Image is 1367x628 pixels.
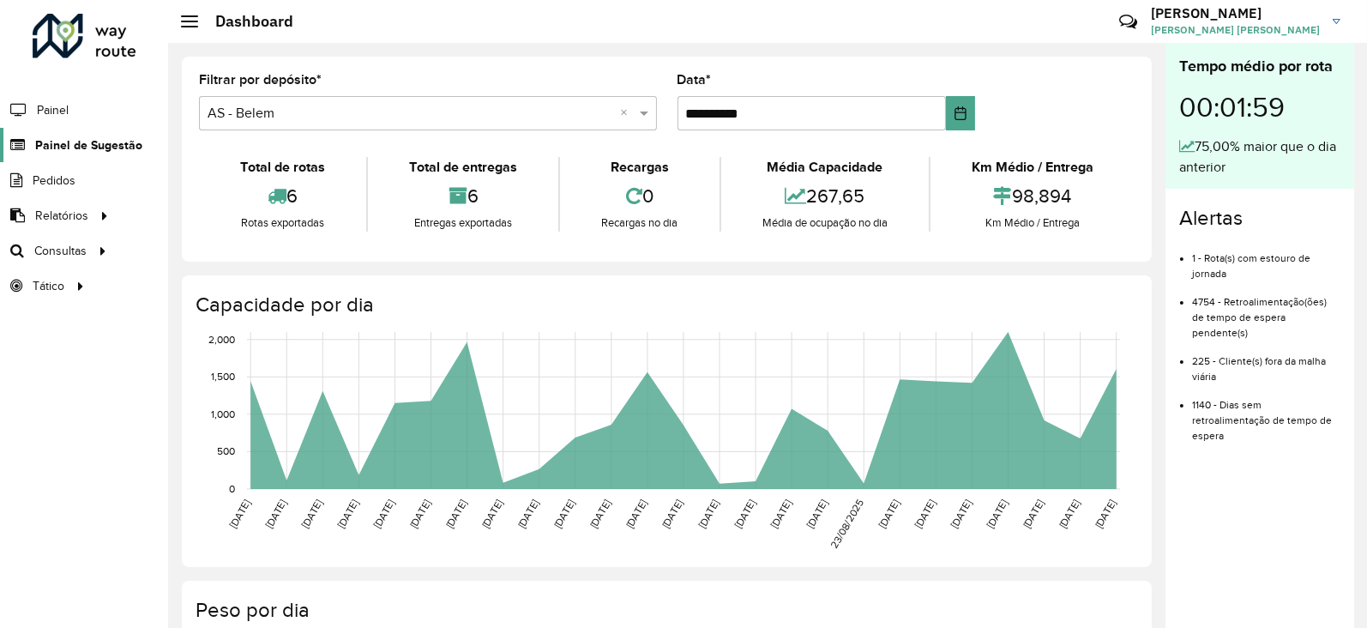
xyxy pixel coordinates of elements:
h4: Capacidade por dia [196,293,1135,317]
li: 4754 - Retroalimentação(ões) de tempo de espera pendente(s) [1192,281,1340,341]
text: [DATE] [1057,498,1081,530]
div: 6 [203,178,362,214]
text: [DATE] [659,498,684,530]
text: [DATE] [948,498,973,530]
text: [DATE] [551,498,576,530]
text: [DATE] [299,498,324,530]
div: 75,00% maior que o dia anterior [1179,136,1340,178]
div: Total de entregas [372,157,554,178]
button: Choose Date [946,96,975,130]
text: [DATE] [804,498,829,530]
text: [DATE] [407,498,432,530]
a: Contato Rápido [1110,3,1147,40]
div: 6 [372,178,554,214]
li: 225 - Cliente(s) fora da malha viária [1192,341,1340,384]
text: [DATE] [443,498,468,530]
text: [DATE] [1021,498,1045,530]
text: [DATE] [732,498,757,530]
div: Km Médio / Entrega [935,214,1130,232]
text: 23/08/2025 [828,498,865,551]
text: 0 [229,483,235,494]
div: Média de ocupação no dia [726,214,924,232]
text: [DATE] [768,498,793,530]
span: Consultas [34,242,87,260]
text: [DATE] [623,498,648,530]
text: [DATE] [587,498,612,530]
div: Entregas exportadas [372,214,554,232]
div: Recargas no dia [564,214,714,232]
text: [DATE] [1093,498,1117,530]
span: Relatórios [35,207,88,225]
div: Tempo médio por rota [1179,55,1340,78]
text: 1,500 [211,371,235,382]
text: [DATE] [876,498,901,530]
li: 1140 - Dias sem retroalimentação de tempo de espera [1192,384,1340,444]
text: [DATE] [479,498,504,530]
span: Painel de Sugestão [35,136,142,154]
text: 2,000 [208,334,235,345]
span: Tático [33,277,64,295]
span: Pedidos [33,172,75,190]
div: Recargas [564,157,714,178]
div: 267,65 [726,178,924,214]
h4: Peso por dia [196,598,1135,623]
span: Clear all [621,103,635,124]
div: Total de rotas [203,157,362,178]
div: 0 [564,178,714,214]
h2: Dashboard [198,12,293,31]
label: Data [677,69,712,90]
h3: [PERSON_NAME] [1151,5,1320,21]
label: Filtrar por depósito [199,69,322,90]
div: Média Capacidade [726,157,924,178]
text: [DATE] [912,498,937,530]
div: 98,894 [935,178,1130,214]
h4: Alertas [1179,206,1340,231]
span: [PERSON_NAME] [PERSON_NAME] [1151,22,1320,38]
text: [DATE] [985,498,1009,530]
text: [DATE] [696,498,721,530]
text: 1,000 [211,408,235,420]
div: 00:01:59 [1179,78,1340,136]
li: 1 - Rota(s) com estouro de jornada [1192,238,1340,281]
text: [DATE] [515,498,540,530]
span: Painel [37,101,69,119]
div: Km Médio / Entrega [935,157,1130,178]
text: [DATE] [335,498,360,530]
text: [DATE] [263,498,288,530]
text: 500 [217,446,235,457]
div: Rotas exportadas [203,214,362,232]
text: [DATE] [227,498,252,530]
text: [DATE] [371,498,396,530]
